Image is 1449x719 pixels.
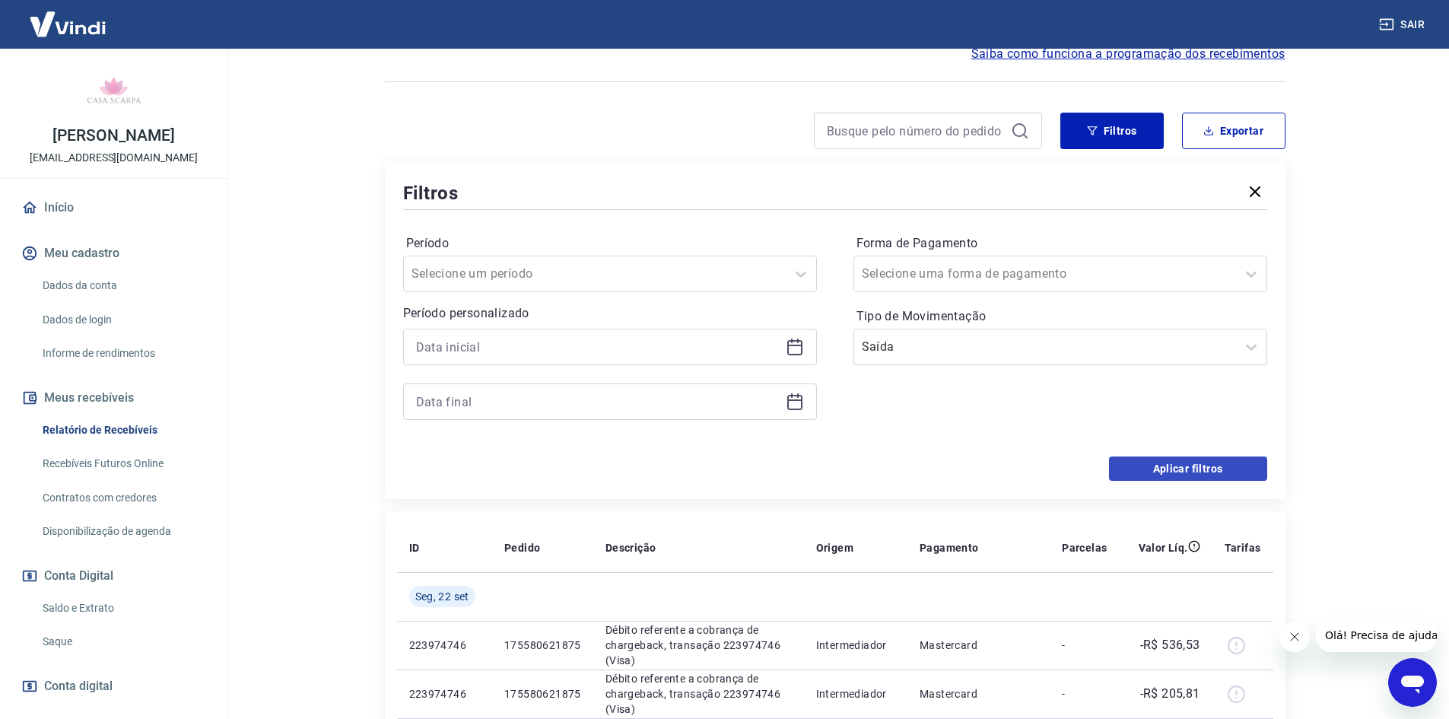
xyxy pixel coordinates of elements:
[18,381,209,415] button: Meus recebíveis
[37,593,209,624] a: Saldo e Extrato
[504,686,581,702] p: 175580621875
[1316,619,1437,652] iframe: Mensagem da empresa
[856,307,1264,326] label: Tipo de Movimentação
[37,270,209,301] a: Dados da conta
[18,1,117,47] img: Vindi
[37,448,209,479] a: Recebíveis Futuros Online
[409,638,480,653] p: 223974746
[827,119,1005,142] input: Busque pelo número do pedido
[18,559,209,593] button: Conta Digital
[1062,686,1107,702] p: -
[1388,658,1437,707] iframe: Botão para abrir a janela de mensagens
[504,638,581,653] p: 175580621875
[504,540,540,555] p: Pedido
[1225,540,1261,555] p: Tarifas
[920,638,1037,653] p: Mastercard
[44,676,113,697] span: Conta digital
[1376,11,1431,39] button: Sair
[37,304,209,336] a: Dados de login
[816,686,895,702] p: Intermediador
[406,234,814,253] label: Período
[1139,540,1188,555] p: Valor Líq.
[415,589,469,604] span: Seg, 22 set
[30,150,198,166] p: [EMAIL_ADDRESS][DOMAIN_NAME]
[37,482,209,514] a: Contratos com credores
[416,390,780,413] input: Data final
[920,686,1037,702] p: Mastercard
[1279,622,1310,652] iframe: Fechar mensagem
[9,11,128,23] span: Olá! Precisa de ajuda?
[37,626,209,657] a: Saque
[18,237,209,270] button: Meu cadastro
[1140,685,1200,703] p: -R$ 205,81
[409,540,420,555] p: ID
[920,540,979,555] p: Pagamento
[18,670,209,703] a: Conta digital
[409,686,480,702] p: 223974746
[1182,113,1285,149] button: Exportar
[1140,636,1200,654] p: -R$ 536,53
[856,234,1264,253] label: Forma de Pagamento
[1060,113,1164,149] button: Filtros
[403,304,817,323] p: Período personalizado
[37,338,209,369] a: Informe de rendimentos
[816,540,853,555] p: Origem
[1109,457,1267,481] button: Aplicar filtros
[605,540,656,555] p: Descrição
[1062,540,1107,555] p: Parcelas
[971,45,1285,63] a: Saiba como funciona a programação dos recebimentos
[37,415,209,446] a: Relatório de Recebíveis
[37,516,209,547] a: Disponibilização de agenda
[52,128,174,144] p: [PERSON_NAME]
[416,336,780,358] input: Data inicial
[18,191,209,224] a: Início
[1062,638,1107,653] p: -
[403,181,459,205] h5: Filtros
[605,671,792,717] p: Débito referente a cobrança de chargeback, transação 223974746 (Visa)
[605,622,792,668] p: Débito referente a cobrança de chargeback, transação 223974746 (Visa)
[84,61,145,122] img: af710986-67de-4bb0-8f96-3fd4018e5589.jpeg
[816,638,895,653] p: Intermediador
